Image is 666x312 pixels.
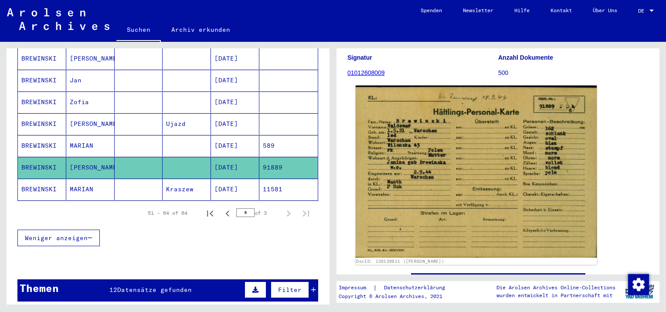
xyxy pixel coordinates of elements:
mat-cell: [PERSON_NAME] [66,48,115,69]
img: Arolsen_neg.svg [7,8,109,30]
mat-cell: 11581 [259,179,318,200]
mat-cell: BREWINSKI [18,92,66,113]
a: Suchen [116,19,161,42]
mat-cell: [DATE] [211,70,259,91]
button: First page [201,204,219,222]
mat-cell: Ujazd [163,113,211,135]
a: Archiv erkunden [161,19,241,40]
mat-cell: BREWINSKI [18,70,66,91]
p: Die Arolsen Archives Online-Collections [496,284,615,292]
mat-cell: BREWINSKI [18,157,66,178]
mat-cell: [DATE] [211,92,259,113]
a: Impressum [339,283,373,292]
div: Themen [20,280,59,296]
img: 001.jpg [356,85,597,257]
button: Next page [280,204,297,222]
p: wurden entwickelt in Partnerschaft mit [496,292,615,299]
span: DE [638,8,648,14]
mat-cell: BREWINSKI [18,48,66,69]
a: 01012608009 [347,69,385,76]
img: yv_logo.png [623,281,656,302]
mat-cell: [DATE] [211,157,259,178]
mat-cell: MARIAN [66,135,115,156]
mat-cell: MARIAN [66,179,115,200]
mat-cell: 589 [259,135,318,156]
button: Previous page [219,204,236,222]
mat-cell: [DATE] [211,179,259,200]
mat-cell: Jan [66,70,115,91]
mat-cell: [DATE] [211,135,259,156]
mat-cell: [PERSON_NAME] [66,113,115,135]
mat-cell: Kraszew [163,179,211,200]
mat-cell: Zofia [66,92,115,113]
button: Filter [271,281,309,298]
span: Datensätze gefunden [117,286,192,294]
div: of 3 [236,209,280,217]
mat-cell: [DATE] [211,48,259,69]
div: Zustimmung ändern [628,274,649,295]
b: Signatur [347,54,372,61]
a: DocID: 130120611 ([PERSON_NAME]) [356,259,444,264]
mat-cell: [PERSON_NAME] [66,157,115,178]
mat-cell: 91889 [259,157,318,178]
span: 12 [109,286,117,294]
button: Last page [297,204,315,222]
mat-cell: BREWINSKI [18,135,66,156]
span: Weniger anzeigen [25,234,88,242]
mat-cell: BREWINSKI [18,179,66,200]
b: Anzahl Dokumente [498,54,553,61]
span: Filter [278,286,302,294]
div: | [339,283,455,292]
div: 51 – 64 of 64 [148,209,187,217]
mat-cell: [DATE] [211,113,259,135]
p: Copyright © Arolsen Archives, 2021 [339,292,455,300]
a: Datenschutzerklärung [377,283,455,292]
button: Weniger anzeigen [17,230,100,246]
mat-cell: BREWINSKI [18,113,66,135]
p: 500 [498,68,649,78]
img: Zustimmung ändern [628,274,649,295]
